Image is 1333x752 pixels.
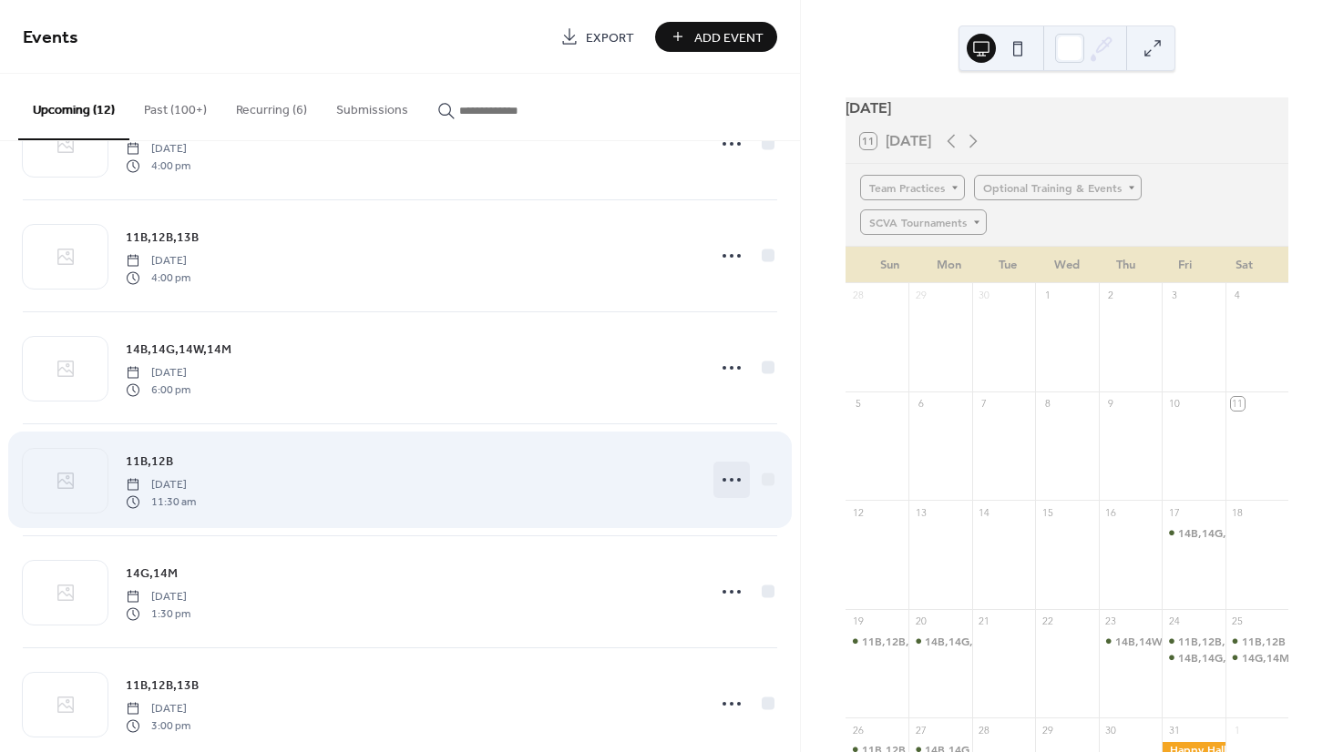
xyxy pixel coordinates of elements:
[126,253,190,269] span: [DATE]
[126,365,190,381] span: [DATE]
[914,397,928,411] div: 6
[126,269,190,286] span: 4:00 pm
[914,615,928,628] div: 20
[846,97,1288,119] div: [DATE]
[978,289,991,302] div: 30
[914,289,928,302] div: 29
[846,634,908,649] div: 11B,12B,13B
[1167,615,1181,628] div: 24
[1041,615,1054,628] div: 22
[1162,634,1225,649] div: 11B,12B,13B
[126,676,199,696] span: 11B,12B,13B
[322,74,423,138] button: Submissions
[1096,247,1155,283] div: Thu
[1104,723,1118,737] div: 30
[126,340,231,360] span: 14B,14G,14W,14M
[1104,505,1118,519] div: 16
[18,74,129,140] button: Upcoming (12)
[1242,650,1289,666] div: 14G,14M
[1225,650,1288,666] div: 14G,14M
[126,493,196,510] span: 11:30 am
[1225,634,1288,649] div: 11B,12B
[1041,289,1054,302] div: 1
[979,247,1038,283] div: Tue
[1041,723,1054,737] div: 29
[978,505,991,519] div: 14
[1162,650,1225,666] div: 14B,14G,14W,14M
[978,397,991,411] div: 7
[862,634,929,649] div: 11B,12B,13B
[1231,397,1245,411] div: 11
[1115,634,1163,649] div: 14B,14W
[1178,525,1276,541] div: 14B,14G,14W,14M
[851,397,865,411] div: 5
[851,289,865,302] div: 28
[126,563,178,584] a: 14G,14M
[908,634,971,649] div: 14B,14G,14W,14M
[1104,289,1118,302] div: 2
[925,634,1022,649] div: 14B,14G,14W,14M
[547,22,648,52] a: Export
[126,452,173,472] span: 11B,12B
[221,74,322,138] button: Recurring (6)
[1167,723,1181,737] div: 31
[1231,615,1245,628] div: 25
[126,451,173,472] a: 11B,12B
[1104,397,1118,411] div: 9
[919,247,979,283] div: Mon
[126,477,196,493] span: [DATE]
[586,28,634,47] span: Export
[978,723,991,737] div: 28
[126,227,199,248] a: 11B,12B,13B
[1215,247,1274,283] div: Sat
[126,381,190,398] span: 6:00 pm
[1155,247,1215,283] div: Fri
[126,605,190,622] span: 1:30 pm
[23,20,78,56] span: Events
[126,717,190,734] span: 3:00 pm
[1231,289,1245,302] div: 4
[129,74,221,138] button: Past (100+)
[1167,397,1181,411] div: 10
[1242,634,1286,649] div: 11B,12B
[851,505,865,519] div: 12
[1037,247,1096,283] div: Wed
[126,339,231,360] a: 14B,14G,14W,14M
[978,615,991,628] div: 21
[694,28,764,47] span: Add Event
[914,505,928,519] div: 13
[851,723,865,737] div: 26
[860,247,919,283] div: Sun
[1231,723,1245,737] div: 1
[1167,289,1181,302] div: 3
[1162,525,1225,541] div: 14B,14G,14W,14M
[126,701,190,717] span: [DATE]
[914,723,928,737] div: 27
[1104,615,1118,628] div: 23
[126,229,199,248] span: 11B,12B,13B
[851,615,865,628] div: 19
[126,675,199,696] a: 11B,12B,13B
[1041,505,1054,519] div: 15
[655,22,777,52] button: Add Event
[126,141,190,158] span: [DATE]
[1178,650,1276,666] div: 14B,14G,14W,14M
[1099,634,1162,649] div: 14B,14W
[1167,505,1181,519] div: 17
[1041,397,1054,411] div: 8
[1231,505,1245,519] div: 18
[1178,634,1246,649] div: 11B,12B,13B
[126,564,178,584] span: 14G,14M
[126,158,190,174] span: 4:00 pm
[126,589,190,605] span: [DATE]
